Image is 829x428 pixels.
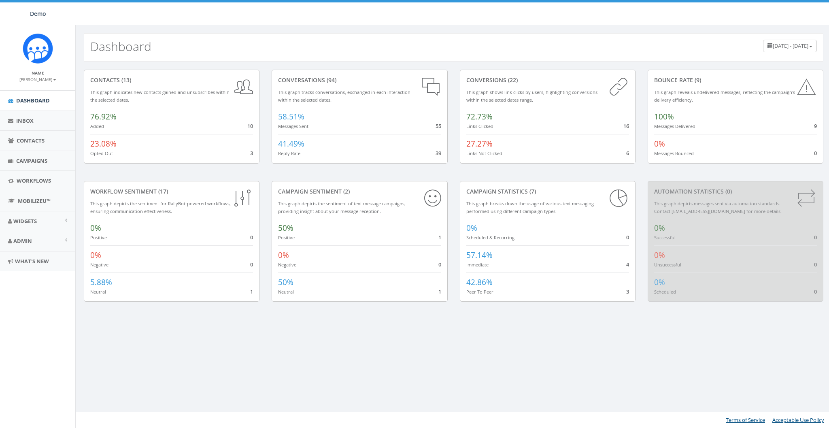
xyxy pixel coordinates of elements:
span: (7) [528,187,536,195]
span: (94) [325,76,336,84]
span: Dashboard [16,97,50,104]
span: 55 [436,122,441,130]
span: 0% [654,138,665,149]
span: (22) [506,76,518,84]
span: (13) [120,76,131,84]
span: 0 [438,261,441,268]
span: 0% [466,223,477,233]
small: Opted Out [90,150,113,156]
span: 57.14% [466,250,493,260]
span: 6 [626,149,629,157]
span: Demo [30,10,46,17]
small: This graph depicts the sentiment for RallyBot-powered workflows, ensuring communication effective... [90,200,231,214]
span: 39 [436,149,441,157]
span: 0 [814,234,817,241]
span: 10 [247,122,253,130]
span: 0% [90,250,101,260]
span: 0 [814,149,817,157]
span: (2) [342,187,350,195]
small: Peer To Peer [466,289,493,295]
div: contacts [90,76,253,84]
span: 0% [278,250,289,260]
span: Widgets [13,217,37,225]
span: 1 [438,288,441,295]
small: Neutral [90,289,106,295]
span: Campaigns [16,157,47,164]
span: (9) [693,76,701,84]
span: (0) [724,187,732,195]
small: Negative [278,262,296,268]
small: Negative [90,262,108,268]
small: Unsuccessful [654,262,681,268]
span: 0% [654,223,665,233]
span: What's New [15,258,49,265]
span: 5.88% [90,277,112,287]
span: (17) [157,187,168,195]
h2: Dashboard [90,40,151,53]
span: 23.08% [90,138,117,149]
small: This graph depicts messages sent via automation standards. Contact [EMAIL_ADDRESS][DOMAIN_NAME] f... [654,200,782,214]
span: 0% [654,250,665,260]
span: 1 [438,234,441,241]
small: This graph tracks conversations, exchanged in each interaction within the selected dates. [278,89,410,103]
small: Reply Rate [278,150,300,156]
small: Added [90,123,104,129]
small: This graph reveals undelivered messages, reflecting the campaign's delivery efficiency. [654,89,795,103]
span: 100% [654,111,674,122]
span: 0% [654,277,665,287]
span: 42.86% [466,277,493,287]
small: This graph depicts the sentiment of text message campaigns, providing insight about your message ... [278,200,406,214]
span: Inbox [16,117,34,124]
div: Campaign Sentiment [278,187,441,196]
small: Scheduled [654,289,676,295]
span: 50% [278,223,293,233]
span: Workflows [17,177,51,184]
a: [PERSON_NAME] [19,75,56,83]
span: 9 [814,122,817,130]
small: Successful [654,234,676,241]
small: Scheduled & Recurring [466,234,514,241]
small: Messages Sent [278,123,308,129]
div: Automation Statistics [654,187,817,196]
small: Name [32,70,44,76]
span: [DATE] - [DATE] [773,42,808,49]
span: 16 [623,122,629,130]
a: Terms of Service [726,416,765,424]
span: Contacts [17,137,45,144]
small: [PERSON_NAME] [19,77,56,82]
small: Positive [90,234,107,241]
span: 3 [626,288,629,295]
span: 0 [814,261,817,268]
span: 0 [250,261,253,268]
div: Campaign Statistics [466,187,629,196]
small: Messages Bounced [654,150,694,156]
div: Bounce Rate [654,76,817,84]
span: 1 [250,288,253,295]
small: Neutral [278,289,294,295]
div: conversions [466,76,629,84]
small: This graph shows link clicks by users, highlighting conversions within the selected dates range. [466,89,597,103]
img: Icon_1.png [23,33,53,64]
small: Immediate [466,262,489,268]
small: Links Clicked [466,123,493,129]
div: Workflow Sentiment [90,187,253,196]
div: conversations [278,76,441,84]
span: 0 [626,234,629,241]
span: 72.73% [466,111,493,122]
small: Links Not Clicked [466,150,502,156]
span: 50% [278,277,293,287]
span: 3 [250,149,253,157]
a: Acceptable Use Policy [772,416,824,424]
span: 58.51% [278,111,304,122]
small: Positive [278,234,295,241]
small: Messages Delivered [654,123,695,129]
span: MobilizeU™ [18,197,51,204]
span: Admin [13,237,32,245]
small: This graph breaks down the usage of various text messaging performed using different campaign types. [466,200,594,214]
span: 27.27% [466,138,493,149]
small: This graph indicates new contacts gained and unsubscribes within the selected dates. [90,89,230,103]
span: 76.92% [90,111,117,122]
span: 4 [626,261,629,268]
span: 0 [250,234,253,241]
span: 0 [814,288,817,295]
